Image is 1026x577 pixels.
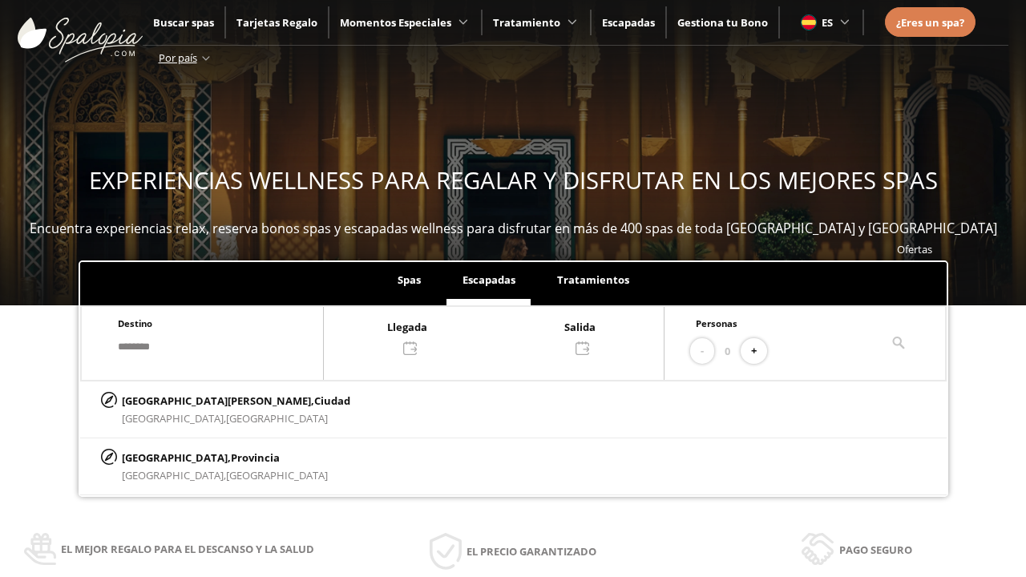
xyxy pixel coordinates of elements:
[314,393,350,408] span: Ciudad
[122,392,350,410] p: [GEOGRAPHIC_DATA][PERSON_NAME],
[61,540,314,558] span: El mejor regalo para el descanso y la salud
[741,338,767,365] button: +
[839,541,912,559] span: Pago seguro
[467,543,596,560] span: El precio garantizado
[896,14,964,31] a: ¿Eres un spa?
[236,15,317,30] a: Tarjetas Regalo
[226,468,328,482] span: [GEOGRAPHIC_DATA]
[602,15,655,30] a: Escapadas
[896,15,964,30] span: ¿Eres un spa?
[226,411,328,426] span: [GEOGRAPHIC_DATA]
[18,2,143,63] img: ImgLogoSpalopia.BvClDcEz.svg
[122,411,226,426] span: [GEOGRAPHIC_DATA],
[89,164,938,196] span: EXPERIENCIAS WELLNESS PARA REGALAR Y DISFRUTAR EN LOS MEJORES SPAS
[153,15,214,30] a: Buscar spas
[725,342,730,360] span: 0
[690,338,714,365] button: -
[159,50,197,65] span: Por país
[463,272,515,287] span: Escapadas
[677,15,768,30] a: Gestiona tu Bono
[897,242,932,256] a: Ofertas
[118,317,152,329] span: Destino
[122,468,226,482] span: [GEOGRAPHIC_DATA],
[557,272,629,287] span: Tratamientos
[398,272,421,287] span: Spas
[696,317,737,329] span: Personas
[231,450,280,465] span: Provincia
[30,220,997,237] span: Encuentra experiencias relax, reserva bonos spas y escapadas wellness para disfrutar en más de 40...
[122,449,328,466] p: [GEOGRAPHIC_DATA],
